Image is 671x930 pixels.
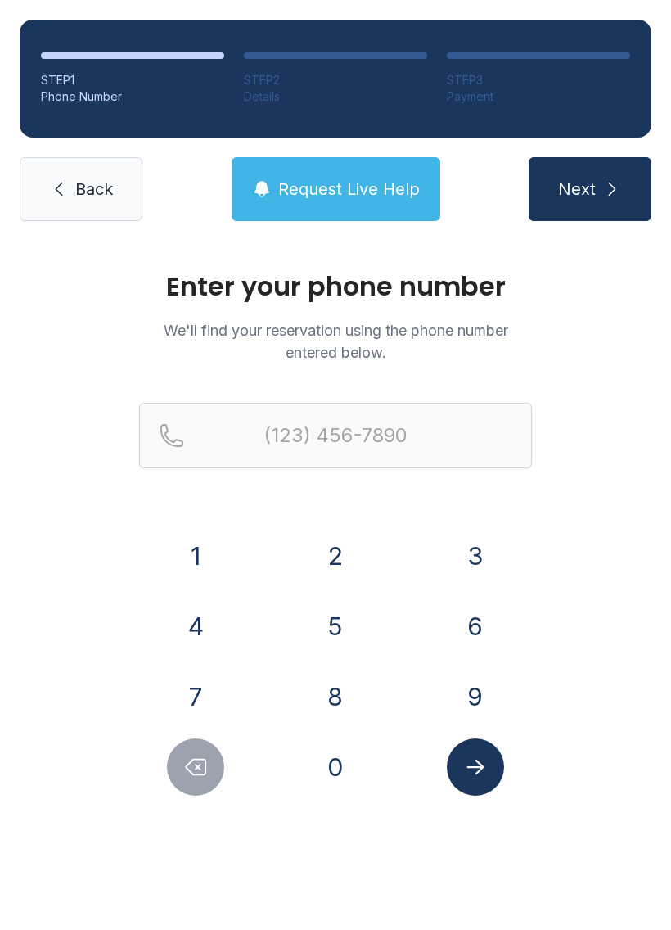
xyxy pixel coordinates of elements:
[167,598,224,655] button: 4
[244,88,427,105] div: Details
[447,88,630,105] div: Payment
[139,273,532,300] h1: Enter your phone number
[139,403,532,468] input: Reservation phone number
[244,72,427,88] div: STEP 2
[167,527,224,585] button: 1
[75,178,113,201] span: Back
[447,738,504,796] button: Submit lookup form
[307,668,364,725] button: 8
[447,668,504,725] button: 9
[447,72,630,88] div: STEP 3
[167,738,224,796] button: Delete number
[139,319,532,363] p: We'll find your reservation using the phone number entered below.
[167,668,224,725] button: 7
[41,72,224,88] div: STEP 1
[558,178,596,201] span: Next
[278,178,420,201] span: Request Live Help
[307,738,364,796] button: 0
[307,527,364,585] button: 2
[307,598,364,655] button: 5
[447,527,504,585] button: 3
[41,88,224,105] div: Phone Number
[447,598,504,655] button: 6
